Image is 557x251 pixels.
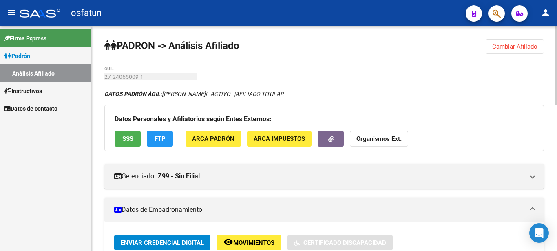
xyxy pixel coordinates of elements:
span: AFILIADO TITULAR [235,91,284,97]
button: Enviar Credencial Digital [114,235,210,250]
mat-icon: menu [7,8,16,18]
mat-expansion-panel-header: Datos de Empadronamiento [104,198,544,222]
button: Certificado Discapacidad [287,235,393,250]
span: ARCA Impuestos [254,135,305,143]
span: Instructivos [4,87,42,96]
strong: Z99 - Sin Filial [158,172,200,181]
mat-panel-title: Datos de Empadronamiento [114,205,524,214]
i: | ACTIVO | [104,91,284,97]
span: [PERSON_NAME] [104,91,206,97]
span: Firma Express [4,34,46,43]
span: ARCA Padrón [192,135,234,143]
mat-expansion-panel-header: Gerenciador:Z99 - Sin Filial [104,164,544,189]
span: Movimientos [233,239,274,247]
mat-icon: remove_red_eye [223,237,233,247]
button: Movimientos [217,235,281,250]
span: FTP [155,135,166,143]
span: Datos de contacto [4,104,57,113]
span: - osfatun [64,4,102,22]
span: Cambiar Afiliado [492,43,537,50]
mat-icon: person [541,8,550,18]
button: Cambiar Afiliado [486,39,544,54]
button: FTP [147,131,173,146]
span: Certificado Discapacidad [303,239,386,247]
span: SSS [122,135,133,143]
span: Enviar Credencial Digital [121,239,204,247]
span: Padrón [4,51,30,60]
strong: DATOS PADRÓN ÁGIL: [104,91,162,97]
button: Organismos Ext. [350,131,408,146]
mat-panel-title: Gerenciador: [114,172,524,181]
button: SSS [115,131,141,146]
strong: Organismos Ext. [356,135,402,143]
strong: PADRON -> Análisis Afiliado [104,40,239,51]
button: ARCA Padrón [186,131,241,146]
div: Open Intercom Messenger [529,223,549,243]
button: ARCA Impuestos [247,131,312,146]
h3: Datos Personales y Afiliatorios según Entes Externos: [115,113,534,125]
